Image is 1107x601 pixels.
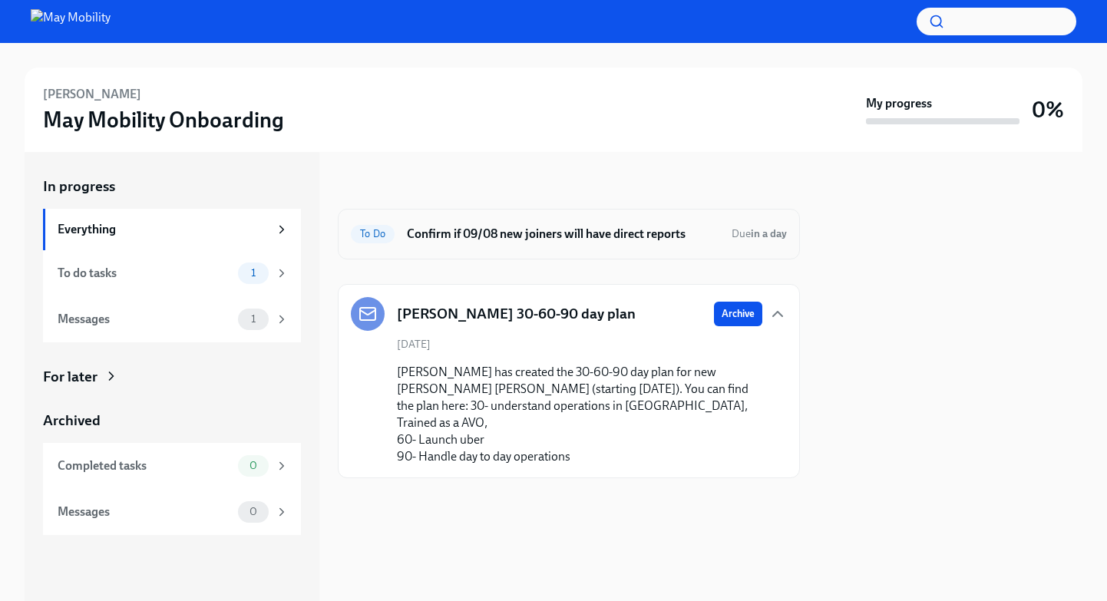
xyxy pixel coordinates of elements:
[43,367,97,387] div: For later
[338,177,410,196] div: In progress
[58,221,269,238] div: Everything
[43,411,301,431] a: Archived
[242,313,265,325] span: 1
[397,304,636,324] h5: [PERSON_NAME] 30-60-90 day plan
[240,460,266,471] span: 0
[751,227,787,240] strong: in a day
[732,227,787,240] span: Due
[722,306,755,322] span: Archive
[58,265,232,282] div: To do tasks
[58,457,232,474] div: Completed tasks
[31,9,111,34] img: May Mobility
[43,367,301,387] a: For later
[58,504,232,520] div: Messages
[866,95,932,112] strong: My progress
[732,226,787,241] span: August 31st, 2025 09:00
[351,228,395,239] span: To Do
[43,250,301,296] a: To do tasks1
[714,302,762,326] button: Archive
[242,267,265,279] span: 1
[407,226,719,243] h6: Confirm if 09/08 new joiners will have direct reports
[43,86,141,103] h6: [PERSON_NAME]
[43,443,301,489] a: Completed tasks0
[351,222,787,246] a: To DoConfirm if 09/08 new joiners will have direct reportsDuein a day
[58,311,232,328] div: Messages
[43,296,301,342] a: Messages1
[43,106,284,134] h3: May Mobility Onboarding
[43,209,301,250] a: Everything
[397,337,431,352] span: [DATE]
[397,364,762,465] p: [PERSON_NAME] has created the 30-60-90 day plan for new [PERSON_NAME] [PERSON_NAME] (starting [DA...
[43,489,301,535] a: Messages0
[43,177,301,196] a: In progress
[240,506,266,517] span: 0
[1032,96,1064,124] h3: 0%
